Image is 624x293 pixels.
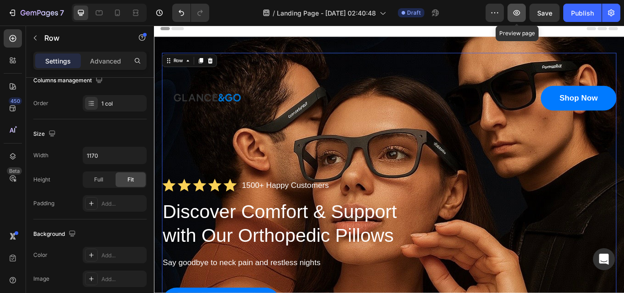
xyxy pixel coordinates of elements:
div: Height [33,176,50,184]
p: Row [44,32,122,43]
span: Save [537,9,552,17]
div: Add... [101,200,144,208]
div: Row [21,37,36,45]
div: Columns management [33,75,105,87]
p: Settings [45,56,71,66]
div: Add... [101,275,144,283]
input: Auto [83,147,146,164]
div: Publish [571,8,594,18]
h1: Discover Comfort & Support with Our Orthopedic Pillows [9,203,296,260]
p: Say goodbye to neck pain and restless nights [10,271,538,282]
p: Shop Now [473,79,518,91]
p: Advanced [90,56,121,66]
button: Publish [563,4,602,22]
div: Beta [7,167,22,175]
iframe: Design area [154,26,624,293]
div: Padding [33,199,54,208]
div: Size [33,128,58,140]
span: Fit [127,176,134,184]
span: Landing Page - [DATE] 02:40:48 [277,8,376,18]
a: Shop Now [451,70,539,99]
div: Image [33,275,49,283]
div: 1 col [101,100,144,108]
span: Draft [407,9,421,17]
div: 450 [9,97,22,105]
div: Open Intercom Messenger [593,248,615,270]
div: Add... [101,251,144,260]
p: 1500+ Happy Customers [102,181,204,192]
div: Order [33,99,48,107]
div: Background [33,228,78,240]
p: 7 [60,7,64,18]
button: 7 [4,4,68,22]
div: Color [33,251,48,259]
div: Undo/Redo [172,4,209,22]
span: Full [94,176,103,184]
span: / [273,8,275,18]
button: Save [529,4,560,22]
div: Width [33,151,48,160]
